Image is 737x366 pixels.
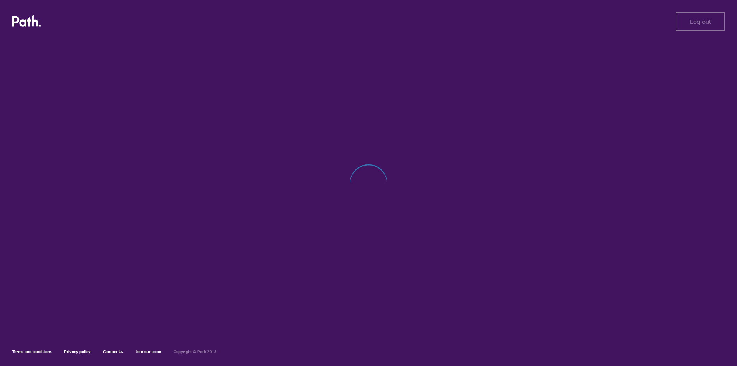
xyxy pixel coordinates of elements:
[12,349,52,354] a: Terms and conditions
[174,349,216,354] h6: Copyright © Path 2018
[690,18,711,25] span: Log out
[103,349,123,354] a: Contact Us
[64,349,91,354] a: Privacy policy
[676,12,725,31] button: Log out
[136,349,161,354] a: Join our team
